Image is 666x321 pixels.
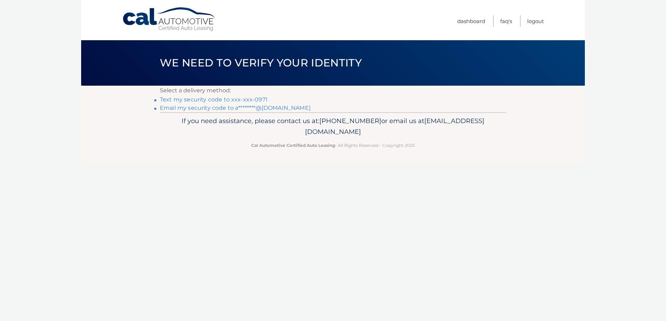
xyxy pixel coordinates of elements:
p: - All Rights Reserved - Copyright 2025 [164,142,502,149]
p: If you need assistance, please contact us at: or email us at [164,115,502,138]
a: Dashboard [457,15,485,27]
strong: Cal Automotive Certified Auto Leasing [251,143,335,148]
a: Logout [527,15,544,27]
a: Text my security code to xxx-xxx-0971 [160,96,268,103]
span: [PHONE_NUMBER] [319,117,381,125]
a: Email my security code to a********@[DOMAIN_NAME] [160,105,311,111]
a: Cal Automotive [122,7,217,32]
p: Select a delivery method: [160,86,506,95]
span: We need to verify your identity [160,56,362,69]
a: FAQ's [500,15,512,27]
